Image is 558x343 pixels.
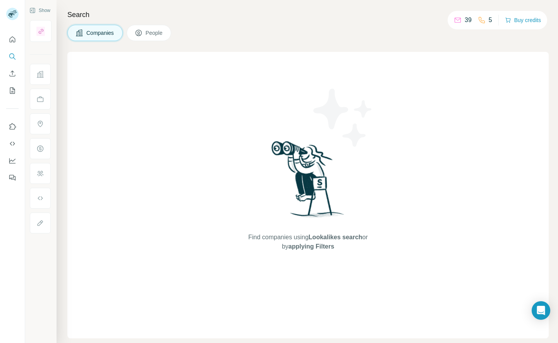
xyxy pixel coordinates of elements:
button: Feedback [6,171,19,185]
button: Use Surfe API [6,137,19,151]
div: Open Intercom Messenger [532,301,550,320]
img: Surfe Illustration - Stars [308,83,378,153]
button: Buy credits [505,15,541,26]
button: Dashboard [6,154,19,168]
h4: Search [67,9,549,20]
span: Find companies using or by [246,233,370,251]
button: Show [24,5,56,16]
button: Use Surfe on LinkedIn [6,120,19,134]
button: My lists [6,84,19,98]
span: Lookalikes search [309,234,362,240]
span: People [146,29,163,37]
p: 39 [465,15,472,25]
span: Companies [86,29,115,37]
button: Search [6,50,19,63]
img: Surfe Illustration - Woman searching with binoculars [268,139,349,225]
p: 5 [489,15,492,25]
button: Quick start [6,33,19,46]
button: Enrich CSV [6,67,19,81]
span: applying Filters [288,243,334,250]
